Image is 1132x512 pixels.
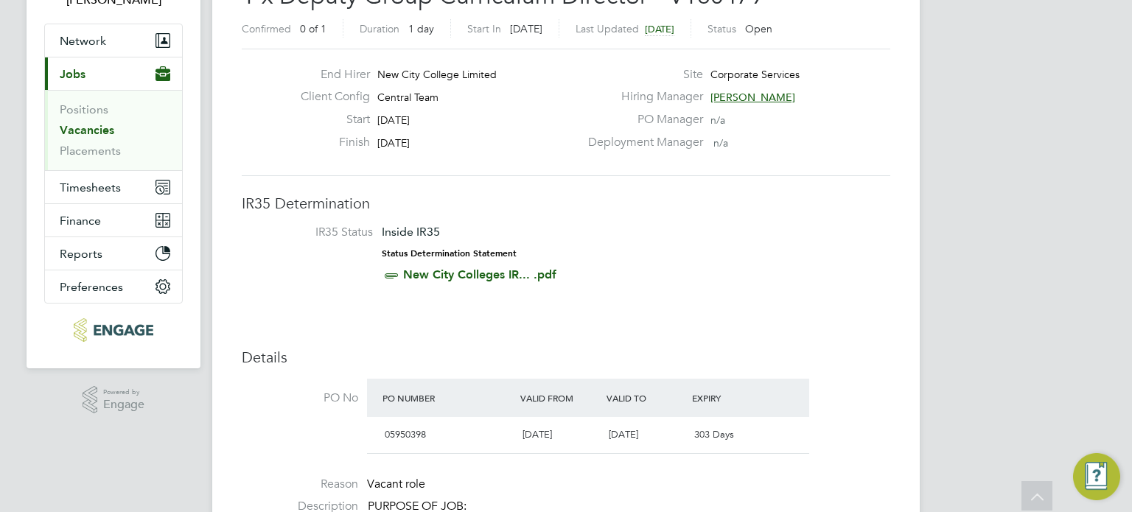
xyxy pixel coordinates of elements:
[44,318,183,342] a: Go to home page
[377,91,439,104] span: Central Team
[74,318,153,342] img: blackstonerecruitment-logo-retina.png
[467,22,501,35] label: Start In
[609,428,638,441] span: [DATE]
[385,428,426,441] span: 05950398
[60,67,85,81] span: Jobs
[579,135,703,150] label: Deployment Manager
[382,248,517,259] strong: Status Determination Statement
[45,237,182,270] button: Reports
[289,112,370,127] label: Start
[688,385,775,411] div: Expiry
[382,225,440,239] span: Inside IR35
[242,22,291,35] label: Confirmed
[379,385,517,411] div: PO Number
[83,386,145,414] a: Powered byEngage
[713,136,728,150] span: n/a
[60,123,114,137] a: Vacancies
[45,57,182,90] button: Jobs
[579,67,703,83] label: Site
[710,113,725,127] span: n/a
[103,399,144,411] span: Engage
[523,428,552,441] span: [DATE]
[710,91,795,104] span: [PERSON_NAME]
[60,180,121,194] span: Timesheets
[367,477,425,491] span: Vacant role
[579,89,703,105] label: Hiring Manager
[60,102,108,116] a: Positions
[242,348,890,367] h3: Details
[60,144,121,158] a: Placements
[300,22,326,35] span: 0 of 1
[45,24,182,57] button: Network
[579,112,703,127] label: PO Manager
[603,385,689,411] div: Valid To
[377,68,497,81] span: New City College Limited
[576,22,639,35] label: Last Updated
[745,22,772,35] span: Open
[60,34,106,48] span: Network
[510,22,542,35] span: [DATE]
[242,194,890,213] h3: IR35 Determination
[256,225,373,240] label: IR35 Status
[408,22,434,35] span: 1 day
[60,214,101,228] span: Finance
[242,477,358,492] label: Reason
[289,89,370,105] label: Client Config
[707,22,736,35] label: Status
[377,136,410,150] span: [DATE]
[45,90,182,170] div: Jobs
[60,247,102,261] span: Reports
[710,68,800,81] span: Corporate Services
[45,270,182,303] button: Preferences
[45,171,182,203] button: Timesheets
[60,280,123,294] span: Preferences
[360,22,399,35] label: Duration
[289,135,370,150] label: Finish
[1073,453,1120,500] button: Engage Resource Center
[403,267,556,281] a: New City Colleges IR... .pdf
[694,428,734,441] span: 303 Days
[377,113,410,127] span: [DATE]
[242,390,358,406] label: PO No
[45,204,182,236] button: Finance
[645,23,674,35] span: [DATE]
[103,386,144,399] span: Powered by
[289,67,370,83] label: End Hirer
[517,385,603,411] div: Valid From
